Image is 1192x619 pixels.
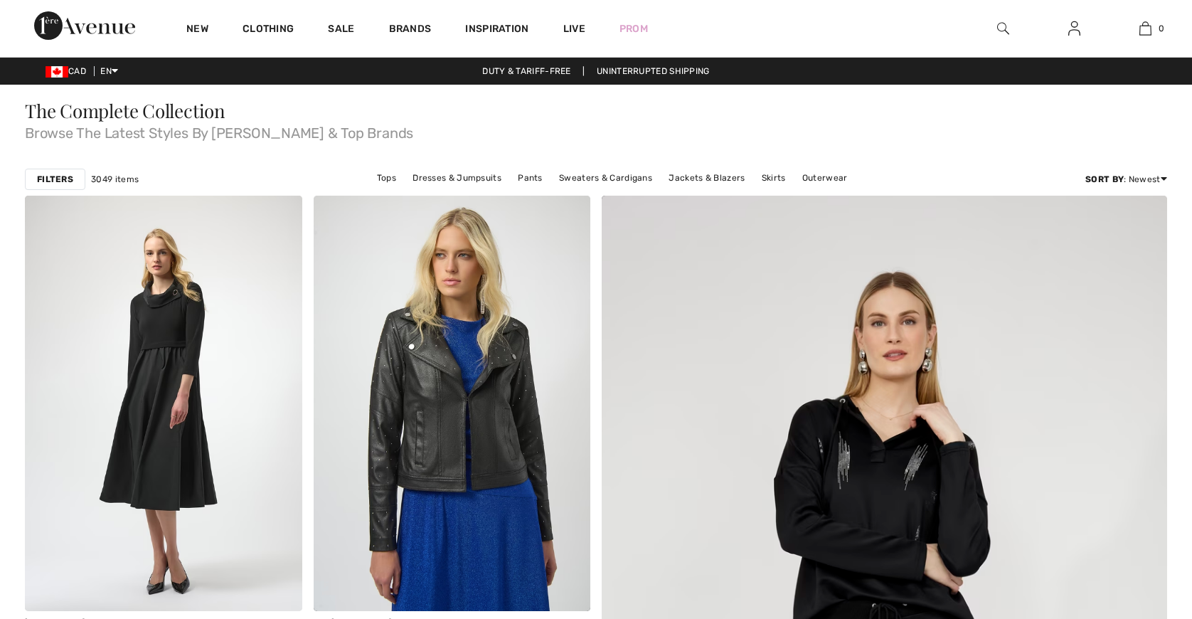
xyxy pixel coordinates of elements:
span: The Complete Collection [25,98,225,123]
a: Skirts [755,169,793,187]
div: : Newest [1085,173,1167,186]
a: Sign In [1057,20,1092,38]
span: 0 [1159,22,1164,35]
span: EN [100,66,118,76]
a: Prom [619,21,648,36]
a: Clothing [243,23,294,38]
img: My Bag [1139,20,1151,37]
img: Foiled Faux Suede Jacket with Rhinestone style 254904. Black [314,196,591,611]
a: Sweaters & Cardigans [552,169,659,187]
img: Midi A-Line Dress Style 254207. Black [25,196,302,611]
a: Brands [389,23,432,38]
img: 1ère Avenue [34,11,135,40]
span: Browse The Latest Styles By [PERSON_NAME] & Top Brands [25,120,1167,140]
a: 0 [1110,20,1180,37]
a: Jackets & Blazers [661,169,752,187]
a: Dresses & Jumpsuits [405,169,509,187]
span: 3049 items [91,173,139,186]
a: Tops [370,169,403,187]
a: Pants [511,169,550,187]
span: CAD [46,66,92,76]
strong: Filters [37,173,73,186]
img: Canadian Dollar [46,66,68,78]
img: search the website [997,20,1009,37]
img: My Info [1068,20,1080,37]
a: New [186,23,208,38]
span: Inspiration [465,23,528,38]
strong: Sort By [1085,174,1124,184]
a: Live [563,21,585,36]
iframe: Opens a widget where you can chat to one of our agents [1102,512,1178,548]
a: Outerwear [795,169,855,187]
a: Sale [328,23,354,38]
